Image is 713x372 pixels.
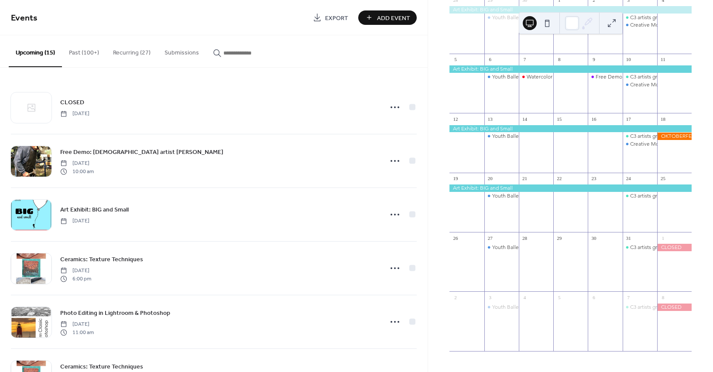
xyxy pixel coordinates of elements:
div: Creative Movement ages 2-4 [623,140,657,148]
span: Free Demo: [DEMOGRAPHIC_DATA] artist [PERSON_NAME] [60,148,223,157]
div: C3 artists group [630,304,666,311]
a: Free Demo: [DEMOGRAPHIC_DATA] artist [PERSON_NAME] [60,147,223,157]
div: Creative Movement ages 2-4 [623,81,657,89]
span: [DATE] [60,110,89,118]
div: 10 [625,56,632,63]
div: 1 [660,235,666,241]
div: Art Exhibit: BIG and Small [449,125,692,133]
span: Events [11,10,38,27]
a: Ceramics: Texture Techniques [60,362,143,372]
div: C3 artists group [623,192,657,200]
div: 27 [487,235,494,241]
div: 11 [660,56,666,63]
div: C3 artists group [630,14,666,21]
button: Past (100+) [62,35,106,66]
div: 6 [487,56,494,63]
div: C3 artists group [623,244,657,251]
span: 10:00 am [60,167,94,175]
div: C3 artists group [623,304,657,311]
button: Submissions [158,35,206,66]
div: 25 [660,175,666,182]
div: 21 [521,175,528,182]
div: Art Exhibit: BIG and Small [449,184,692,192]
div: 26 [452,235,459,241]
span: Ceramics: Texture Techniques [60,362,143,372]
div: Creative Movement ages 2-4 [623,21,657,29]
div: Free Demo: Blacksmith artist Joe Lafata [588,73,622,81]
div: Youth Ballet [484,192,519,200]
span: Photo Editing in Lightroom & Photoshop [60,309,170,318]
div: C3 artists group [630,133,666,140]
div: Youth Ballet [484,304,519,311]
div: Youth Ballet [492,192,521,200]
div: 15 [556,116,562,122]
div: Youth Ballet [484,244,519,251]
div: 18 [660,116,666,122]
div: 12 [452,116,459,122]
div: Art Exhibit: BIG and Small [449,65,692,73]
div: C3 artists group [630,192,666,200]
div: 9 [590,56,597,63]
div: Youth Ballet [484,73,519,81]
div: 31 [625,235,632,241]
button: Add Event [358,10,417,25]
div: Youth Ballet [492,304,521,311]
div: C3 artists group [623,73,657,81]
span: 11:00 am [60,328,94,336]
div: 5 [452,56,459,63]
a: Photo Editing in Lightroom & Photoshop [60,308,170,318]
div: 2 [452,294,459,300]
div: C3 artists group [630,244,666,251]
div: 8 [556,56,562,63]
div: Watercolor For All Levels [519,73,553,81]
div: Youth Ballet [492,244,521,251]
div: CLOSED [657,304,692,311]
div: 14 [521,116,528,122]
button: Recurring (27) [106,35,158,66]
div: 30 [590,235,597,241]
span: [DATE] [60,267,91,275]
a: CLOSED [60,97,84,107]
div: C3 artists group [630,73,666,81]
div: 13 [487,116,494,122]
div: C3 artists group [623,133,657,140]
a: Ceramics: Texture Techniques [60,254,143,264]
div: Art Exhibit: BIG and Small [449,6,692,14]
span: [DATE] [60,217,89,225]
a: Art Exhibit: BIG and Small [60,205,129,215]
span: Add Event [377,14,410,23]
div: 29 [556,235,562,241]
div: 6 [590,294,597,300]
span: Art Exhibit: BIG and Small [60,205,129,215]
a: Export [306,10,355,25]
div: 5 [556,294,562,300]
div: Youth Ballet [492,14,521,21]
div: Youth Ballet [484,133,519,140]
div: Watercolor For All Levels [527,73,585,81]
div: Youth Ballet [492,73,521,81]
div: 3 [487,294,494,300]
div: 24 [625,175,632,182]
span: [DATE] [60,321,94,328]
div: Youth Ballet [492,133,521,140]
div: C3 artists group [623,14,657,21]
span: Export [325,14,348,23]
div: CLOSED [657,244,692,251]
div: 22 [556,175,562,182]
div: OKTOBERFEST! [657,133,692,140]
div: 28 [521,235,528,241]
div: 20 [487,175,494,182]
button: Upcoming (15) [9,35,62,67]
div: 7 [625,294,632,300]
span: [DATE] [60,160,94,167]
div: 19 [452,175,459,182]
div: 17 [625,116,632,122]
span: CLOSED [60,98,84,107]
div: 23 [590,175,597,182]
div: 16 [590,116,597,122]
div: Youth Ballet [484,14,519,21]
span: 6:00 pm [60,275,91,283]
div: 4 [521,294,528,300]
